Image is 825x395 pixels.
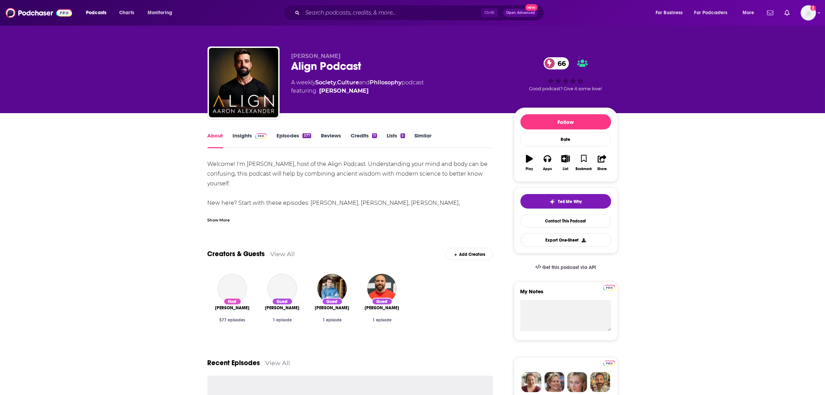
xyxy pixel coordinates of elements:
[86,8,106,18] span: Podcasts
[801,5,816,20] button: Show profile menu
[543,167,552,171] div: Apps
[525,4,538,11] span: New
[810,5,816,11] svg: Add a profile image
[520,214,611,228] a: Contact This Podcast
[208,159,493,257] div: Welcome! I'm [PERSON_NAME], host of the Align Podcast. Understanding your mind and body can be co...
[520,114,611,129] button: Follow
[208,359,260,367] a: Recent Episodes
[576,167,592,171] div: Bookmark
[119,8,134,18] span: Charts
[277,132,311,148] a: Episodes577
[538,150,556,175] button: Apps
[363,318,402,322] div: 1 episode
[520,150,538,175] button: Play
[544,57,569,69] a: 66
[218,274,247,303] a: Aaron Alexander
[208,250,265,258] a: Creators & Guests
[81,7,115,18] button: open menu
[603,360,615,366] a: Pro website
[317,274,347,303] img: Chris Guillebeau
[302,7,481,18] input: Search podcasts, credits, & more...
[322,298,343,305] div: Guest
[556,150,574,175] button: List
[651,7,692,18] button: open menu
[656,8,683,18] span: For Business
[738,7,763,18] button: open menu
[603,361,615,366] img: Podchaser Pro
[313,318,352,322] div: 1 episode
[291,53,341,59] span: [PERSON_NAME]
[291,87,424,95] span: featuring
[315,305,350,311] span: [PERSON_NAME]
[148,8,172,18] span: Monitoring
[593,150,611,175] button: Share
[694,8,728,18] span: For Podcasters
[520,132,611,146] div: Rate
[370,79,402,86] a: Philosophy
[215,305,250,311] a: Aaron Alexander
[265,305,300,311] a: Dr. Jack Kruse
[764,7,776,19] a: Show notifications dropdown
[520,288,611,300] label: My Notes
[529,86,602,91] span: Good podcast? Give it some love!
[291,78,424,95] div: A weekly podcast
[503,9,538,17] button: Open AdvancedNew
[255,133,267,139] img: Podchaser Pro
[316,79,336,86] a: Society
[603,284,615,291] a: Pro website
[290,5,551,21] div: Search podcasts, credits, & more...
[215,305,250,311] span: [PERSON_NAME]
[575,150,593,175] button: Bookmark
[481,8,498,17] span: Ctrl K
[209,48,278,117] img: Align Podcast
[590,372,610,392] img: Jon Profile
[265,305,300,311] span: [PERSON_NAME]
[542,264,596,270] span: Get this podcast via API
[372,298,393,305] div: Guest
[446,248,493,260] div: Add Creators
[319,87,369,95] a: Aaron Alexander
[233,132,267,148] a: InsightsPodchaser Pro
[801,5,816,20] img: User Profile
[302,133,311,138] div: 577
[558,199,582,204] span: Tell Me Why
[551,57,569,69] span: 66
[563,167,569,171] div: List
[272,298,293,305] div: Guest
[6,6,72,19] img: Podchaser - Follow, Share and Rate Podcasts
[266,359,290,367] a: View All
[387,132,405,148] a: Lists5
[520,194,611,209] button: tell me why sparkleTell Me Why
[115,7,138,18] a: Charts
[321,132,341,148] a: Reviews
[336,79,337,86] span: ,
[550,199,555,204] img: tell me why sparkle
[801,5,816,20] span: Logged in as gabrielle.gantz
[415,132,432,148] a: Similar
[521,372,542,392] img: Sydney Profile
[743,8,754,18] span: More
[263,318,302,322] div: 1 episode
[365,305,400,311] a: Kyle Kingsbury
[372,133,377,138] div: 11
[208,132,223,148] a: About
[401,133,405,138] div: 5
[520,233,611,247] button: Export One-Sheet
[315,305,350,311] a: Chris Guillebeau
[530,259,602,276] a: Get this podcast via API
[506,11,535,15] span: Open Advanced
[271,250,295,258] a: View All
[367,274,397,303] a: Kyle Kingsbury
[603,285,615,291] img: Podchaser Pro
[337,79,359,86] a: Culture
[526,167,533,171] div: Play
[514,53,618,96] div: 66Good podcast? Give it some love!
[143,7,181,18] button: open menu
[213,318,252,322] div: 577 episodes
[597,167,607,171] div: Share
[690,7,738,18] button: open menu
[223,298,242,305] div: Host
